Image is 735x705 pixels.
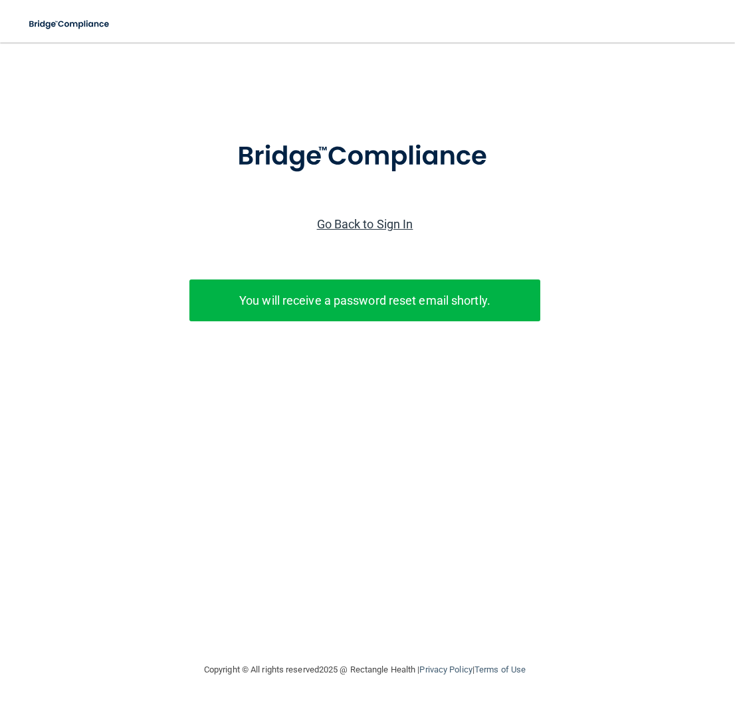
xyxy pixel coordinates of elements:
a: Privacy Policy [419,665,472,674]
a: Go Back to Sign In [317,217,413,231]
img: bridge_compliance_login_screen.278c3ca4.svg [20,11,120,38]
a: Terms of Use [474,665,526,674]
div: Copyright © All rights reserved 2025 @ Rectangle Health | | [122,649,607,691]
img: bridge_compliance_login_screen.278c3ca4.svg [210,122,520,191]
p: You will receive a password reset email shortly. [199,289,530,311]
